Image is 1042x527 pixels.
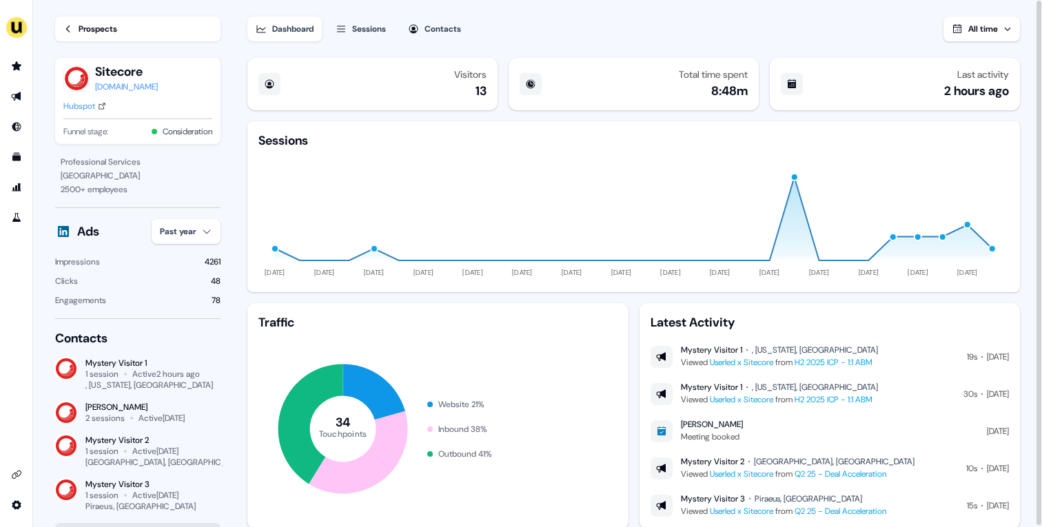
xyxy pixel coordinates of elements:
tspan: [DATE] [463,268,484,277]
a: Go to integrations [6,494,28,516]
div: Viewed from [681,467,915,481]
div: 2500 + employees [61,183,215,196]
tspan: [DATE] [661,268,682,277]
div: Sessions [258,132,308,149]
div: Last activity [957,69,1009,80]
div: , [US_STATE], [GEOGRAPHIC_DATA] [752,344,878,355]
tspan: [DATE] [314,268,335,277]
span: All time [968,23,998,34]
div: [GEOGRAPHIC_DATA] [61,169,215,183]
a: Q2 25 - Deal Acceleration [795,506,886,517]
a: Go to integrations [6,464,28,486]
div: [DATE] [987,462,1009,475]
tspan: [DATE] [957,268,978,277]
a: Userled x Sitecore [710,394,773,405]
div: 78 [212,293,221,307]
button: Sitecore [95,63,158,80]
button: Contacts [400,17,469,41]
div: Mystery Visitor 1 [85,358,213,369]
div: Ads [77,223,99,240]
div: Latest Activity [651,314,1009,331]
div: 15s [967,499,977,513]
div: Active [DATE] [132,446,178,457]
a: Q2 25 - Deal Acceleration [795,468,886,479]
div: Piraeus, [GEOGRAPHIC_DATA] [85,501,196,512]
div: 4261 [205,255,221,269]
div: Mystery Visitor 3 [681,493,745,504]
div: , [US_STATE], [GEOGRAPHIC_DATA] [85,380,213,391]
div: Total time spent [679,69,748,80]
a: Go to attribution [6,176,28,198]
div: Viewed from [681,393,878,406]
div: 2 sessions [85,413,125,424]
div: Contacts [425,22,461,36]
div: [GEOGRAPHIC_DATA], [GEOGRAPHIC_DATA] [754,456,915,467]
button: Sessions [327,17,394,41]
tspan: Touchpoints [319,428,367,439]
tspan: [DATE] [908,268,929,277]
div: Viewed from [681,355,878,369]
div: 2 hours ago [944,83,1009,99]
div: [PERSON_NAME] [681,419,743,430]
tspan: [DATE] [562,268,582,277]
a: Go to Inbound [6,116,28,138]
div: Sessions [352,22,386,36]
div: Mystery Visitor 2 [681,456,744,467]
tspan: [DATE] [859,268,879,277]
div: 1 session [85,446,119,457]
tspan: [DATE] [710,268,731,277]
div: [DATE] [987,424,1009,438]
div: 10s [966,462,977,475]
div: Dashboard [272,22,314,36]
tspan: 34 [336,414,351,431]
div: [PERSON_NAME] [85,402,185,413]
tspan: [DATE] [364,268,385,277]
div: 8:48m [711,83,748,99]
div: Piraeus, [GEOGRAPHIC_DATA] [755,493,862,504]
div: [DATE] [987,350,1009,364]
div: Active [DATE] [139,413,185,424]
a: Userled x Sitecore [710,357,773,368]
div: [GEOGRAPHIC_DATA], [GEOGRAPHIC_DATA] [85,457,247,468]
div: 19s [967,350,977,364]
div: Traffic [258,314,617,331]
a: Userled x Sitecore [710,506,773,517]
tspan: [DATE] [512,268,533,277]
div: Website 21 % [438,397,484,411]
div: Mystery Visitor 1 [681,344,742,355]
div: Mystery Visitor 3 [85,479,196,490]
a: Prospects [55,17,221,41]
a: Hubspot [63,99,106,113]
div: [DATE] [987,387,1009,401]
div: Mystery Visitor 1 [681,382,742,393]
div: Outbound 41 % [438,447,492,461]
div: Meeting booked [681,430,743,444]
div: 30s [963,387,977,401]
div: Engagements [55,293,106,307]
button: Dashboard [247,17,322,41]
button: Consideration [163,125,212,138]
a: Go to experiments [6,207,28,229]
tspan: [DATE] [809,268,830,277]
button: All time [943,17,1020,41]
div: Hubspot [63,99,95,113]
a: Go to templates [6,146,28,168]
div: Visitors [454,69,487,80]
a: H2 2025 ICP - 1:1 ABM [795,394,872,405]
span: Funnel stage: [63,125,108,138]
a: [DOMAIN_NAME] [95,80,158,94]
div: Contacts [55,330,221,347]
div: 1 session [85,369,119,380]
div: Impressions [55,255,100,269]
a: Userled x Sitecore [710,468,773,479]
tspan: [DATE] [265,268,286,277]
div: Professional Services [61,155,215,169]
tspan: [DATE] [611,268,632,277]
tspan: [DATE] [759,268,780,277]
a: H2 2025 ICP - 1:1 ABM [795,357,872,368]
div: Mystery Visitor 2 [85,435,221,446]
div: Clicks [55,274,78,288]
div: Active [DATE] [132,490,178,501]
div: Prospects [79,22,117,36]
